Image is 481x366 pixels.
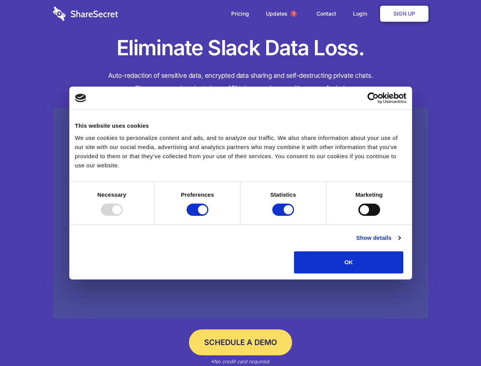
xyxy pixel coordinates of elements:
span: 1 [291,11,297,17]
h1: Eliminate Slack Data Loss. [53,34,428,62]
button: OK [294,251,403,273]
a: Contact [309,2,344,26]
a: Wistia video thumbnail [53,108,428,319]
strong: Necessary [97,191,126,198]
a: Usercentrics Cookiebot - opens in a new window [340,92,406,104]
img: logo [75,94,86,102]
a: Schedule a Demo [189,329,292,355]
div: This website uses cookies [75,121,406,130]
h4: Auto-redaction of sensitive data, encrypted data sharing and self-destructing private chats. Shar... [53,69,428,95]
div: We use cookies to personalize content and ads, and to analyze our traffic. We also share informat... [75,133,406,170]
em: *No credit card required. [211,358,270,364]
strong: Marketing [355,191,383,198]
strong: Statistics [270,191,296,198]
strong: Preferences [181,191,214,198]
a: Show details [356,233,400,242]
a: Sign Up [380,6,428,22]
a: Pricing [224,2,257,26]
img: logo-wordmark-white-trans-d4663122ce5f474addd5e946df7df03e33cb6a1c49d2221995e7729f52c070b2.svg [53,6,118,21]
a: Login [345,2,379,26]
